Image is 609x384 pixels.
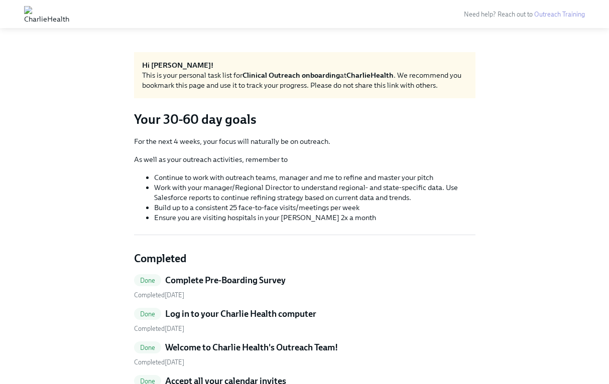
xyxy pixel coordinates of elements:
strong: CharlieHealth [346,71,394,80]
h4: Completed [134,251,475,266]
li: Ensure you are visiting hospitals in your [PERSON_NAME] 2x a month [154,213,475,223]
span: Done [134,310,162,318]
a: DoneWelcome to Charlie Health's Outreach Team! Completed[DATE] [134,341,475,367]
strong: Clinical Outreach onboarding [242,71,340,80]
div: This is your personal task list for at . We recommend you bookmark this page and use it to track ... [142,70,467,90]
span: Done [134,277,162,284]
span: Done [134,344,162,351]
h5: Complete Pre-Boarding Survey [165,274,286,286]
img: CharlieHealth [24,6,69,22]
h3: Your 30-60 day goals [134,110,475,128]
span: Friday, August 15th 2025, 6:10 pm [134,291,184,299]
span: Sunday, August 17th 2025, 4:19 pm [134,325,184,332]
p: As well as your outreach activities, remember to [134,154,475,164]
li: Build up to a consistent 25 face-to-face visits/meetings per week [154,203,475,213]
a: Outreach Training [534,11,585,18]
p: For the next 4 weeks, your focus will naturally be on outreach. [134,136,475,146]
li: Work with your manager/Regional Director to understand regional- and state-specific data. Use Sal... [154,182,475,203]
h5: Log in to your Charlie Health computer [165,308,316,320]
a: DoneComplete Pre-Boarding Survey Completed[DATE] [134,274,475,300]
span: Need help? Reach out to [464,11,585,18]
a: DoneLog in to your Charlie Health computer Completed[DATE] [134,308,475,333]
strong: Hi [PERSON_NAME]! [142,61,213,70]
span: Wednesday, August 20th 2025, 10:47 am [134,358,184,366]
h5: Welcome to Charlie Health's Outreach Team! [165,341,338,353]
li: Continue to work with outreach teams, manager and me to refine and master your pitch [154,172,475,182]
